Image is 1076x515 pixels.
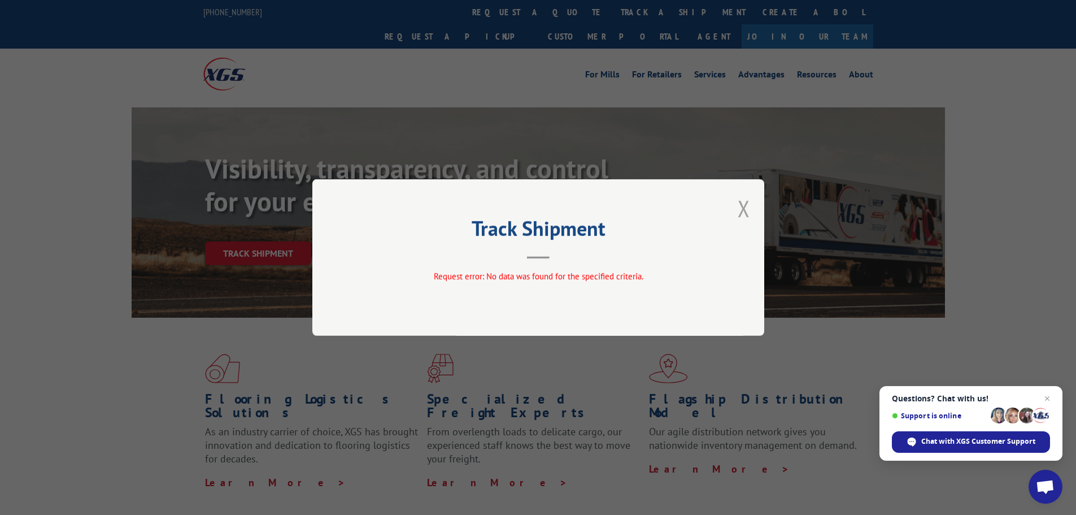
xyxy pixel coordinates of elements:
span: Request error: No data was found for the specified criteria. [433,271,643,282]
button: Close modal [738,193,750,223]
div: Open chat [1029,470,1062,504]
h2: Track Shipment [369,220,708,242]
span: Chat with XGS Customer Support [921,436,1035,447]
span: Close chat [1040,392,1054,405]
span: Questions? Chat with us! [892,394,1050,403]
span: Support is online [892,412,987,420]
div: Chat with XGS Customer Support [892,431,1050,453]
